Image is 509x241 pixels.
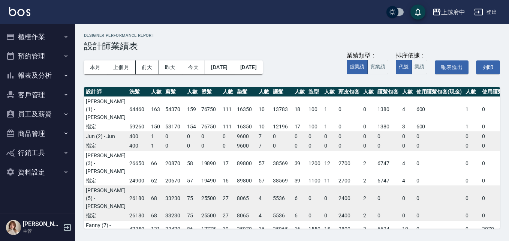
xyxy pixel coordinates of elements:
[400,131,415,141] td: 0
[435,60,469,74] button: 報表匯出
[464,151,480,176] td: 0
[199,96,221,122] td: 76750
[199,131,221,141] td: 0
[149,151,163,176] td: 66
[84,41,500,51] h3: 設計師業績表
[3,143,72,163] button: 行銷工具
[400,220,415,238] td: 10
[84,220,127,238] td: Fanny (7) - [PERSON_NAME]
[361,151,376,176] td: 2
[412,60,428,74] button: 業績
[464,185,480,211] td: 0
[84,151,127,176] td: [PERSON_NAME] (3) - [PERSON_NAME]
[163,211,185,221] td: 33230
[464,211,480,221] td: 0
[234,60,263,74] button: [DATE]
[322,211,337,221] td: 0
[163,141,185,151] td: 0
[221,122,235,132] td: 111
[415,185,464,211] td: 0
[271,151,293,176] td: 38569
[307,220,322,238] td: 1550
[23,228,61,235] p: 主管
[149,185,163,211] td: 68
[185,87,199,97] th: 人數
[3,124,72,143] button: 商品管理
[337,141,361,151] td: 0
[3,104,72,124] button: 員工及薪資
[9,7,30,16] img: Logo
[163,176,185,186] td: 20670
[322,185,337,211] td: 0
[271,211,293,221] td: 5536
[415,211,464,221] td: 0
[199,211,221,221] td: 25500
[361,141,376,151] td: 0
[400,211,415,221] td: 0
[464,131,480,141] td: 0
[185,211,199,221] td: 75
[361,176,376,186] td: 2
[322,141,337,151] td: 0
[221,131,235,141] td: 0
[415,87,464,97] th: 使用護髮包套(現金)
[257,141,271,151] td: 7
[415,141,464,151] td: 0
[361,185,376,211] td: 2
[84,141,127,151] td: 指定
[127,211,149,221] td: 26180
[376,131,400,141] td: 0
[23,220,61,228] h5: [PERSON_NAME]
[84,122,127,132] td: 指定
[185,131,199,141] td: 0
[127,176,149,186] td: 24900
[293,96,307,122] td: 18
[199,141,221,151] td: 0
[471,5,500,19] button: 登出
[271,131,293,141] td: 0
[185,151,199,176] td: 58
[221,176,235,186] td: 16
[3,27,72,47] button: 櫃檯作業
[127,96,149,122] td: 64460
[400,185,415,211] td: 0
[464,122,480,132] td: 1
[235,87,257,97] th: 染髮
[84,87,127,97] th: 設計師
[149,131,163,141] td: 1
[464,96,480,122] td: 1
[185,185,199,211] td: 75
[476,60,500,74] button: 列印
[199,176,221,186] td: 19490
[163,185,185,211] td: 33230
[293,141,307,151] td: 0
[257,122,271,132] td: 10
[396,52,428,60] div: 排序依據：
[185,176,199,186] td: 57
[337,211,361,221] td: 2400
[199,122,221,132] td: 76750
[441,8,465,17] div: 上越府中
[271,87,293,97] th: 護髮
[182,60,205,74] button: 今天
[429,5,468,20] button: 上越府中
[361,87,376,97] th: 人數
[337,176,361,186] td: 2700
[221,220,235,238] td: 19
[376,141,400,151] td: 0
[307,176,322,186] td: 1100
[347,60,368,74] button: 虛業績
[221,96,235,122] td: 111
[415,122,464,132] td: 600
[271,122,293,132] td: 12196
[376,211,400,221] td: 0
[221,185,235,211] td: 27
[293,176,307,186] td: 39
[337,185,361,211] td: 2400
[163,87,185,97] th: 剪髮
[136,60,159,74] button: 前天
[159,60,182,74] button: 昨天
[149,211,163,221] td: 68
[3,85,72,105] button: 客戶管理
[84,176,127,186] td: 指定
